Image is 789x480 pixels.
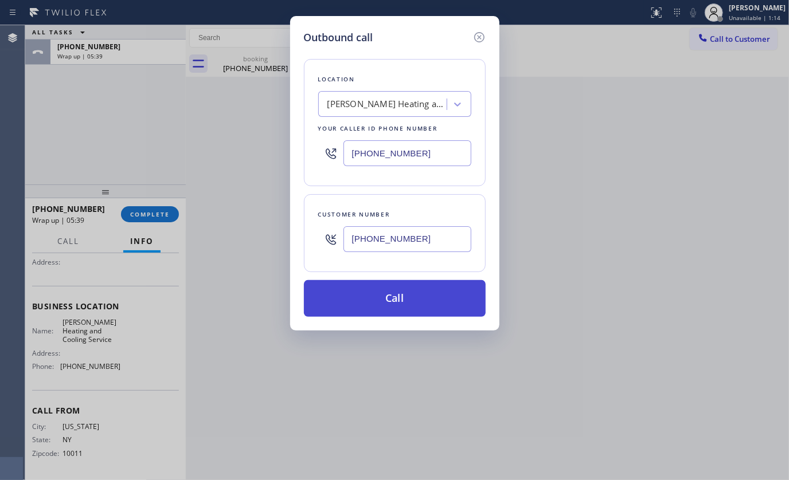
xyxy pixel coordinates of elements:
div: [PERSON_NAME] Heating and Cooling Service [327,98,448,111]
input: (123) 456-7890 [343,140,471,166]
div: Location [318,73,471,85]
h5: Outbound call [304,30,373,45]
button: Call [304,280,486,317]
input: (123) 456-7890 [343,226,471,252]
div: Customer number [318,208,471,221]
div: Your caller id phone number [318,123,471,135]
